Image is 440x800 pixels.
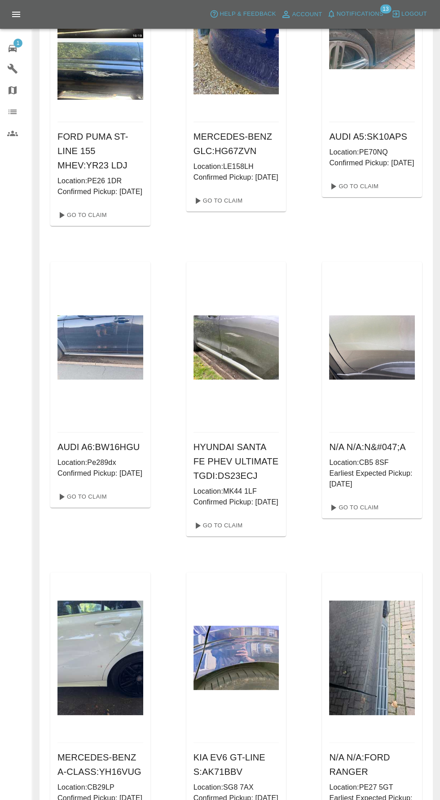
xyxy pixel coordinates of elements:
button: Notifications [325,7,386,21]
h6: MERCEDES-BENZ GLC : HG67ZVN [194,129,279,158]
h6: AUDI A5 : SK10APS [329,129,415,144]
h6: FORD PUMA ST-LINE 155 MHEV : YR23 LDJ [57,129,143,172]
a: Go To Claim [326,500,381,515]
a: Go To Claim [190,518,245,533]
a: Account [278,7,325,22]
p: Location: MK44 1LF [194,486,279,497]
p: Location: LE158LH [194,161,279,172]
p: Confirmed Pickup: [DATE] [57,186,143,197]
span: Notifications [337,9,383,19]
h6: N/A N/A : N&#047;A [329,440,415,454]
p: Location: PE70NQ [329,147,415,158]
p: Location: CB29LP [57,782,143,793]
h6: N/A N/A : FORD RANGER [329,750,415,779]
p: Location: Pe289dx [57,457,143,468]
h6: KIA EV6 GT-LINE S : AK71BBV [194,750,279,779]
p: Confirmed Pickup: [DATE] [329,158,415,168]
a: Go To Claim [54,490,109,504]
p: Location: SG8 7AX [194,782,279,793]
p: Confirmed Pickup: [DATE] [194,497,279,508]
p: Location: PE26 1DR [57,176,143,186]
h6: AUDI A6 : BW16HGU [57,440,143,454]
h6: MERCEDES-BENZ A-CLASS : YH16VUG [57,750,143,779]
p: Earliest Expected Pickup: [DATE] [329,468,415,490]
span: 1 [13,39,22,48]
span: 13 [380,4,391,13]
button: Open drawer [5,4,27,25]
span: Logout [401,9,427,19]
a: Go To Claim [190,194,245,208]
span: Account [292,9,322,20]
p: Confirmed Pickup: [DATE] [57,468,143,479]
p: Location: CB5 8SF [329,457,415,468]
a: Go To Claim [54,208,109,222]
h6: HYUNDAI SANTA FE PHEV ULTIMATE TGDI : DS23ECJ [194,440,279,483]
p: Confirmed Pickup: [DATE] [194,172,279,183]
span: Help & Feedback [220,9,276,19]
p: Location: PE27 5GT [329,782,415,793]
button: Logout [389,7,429,21]
a: Go To Claim [326,179,381,194]
button: Help & Feedback [207,7,278,21]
